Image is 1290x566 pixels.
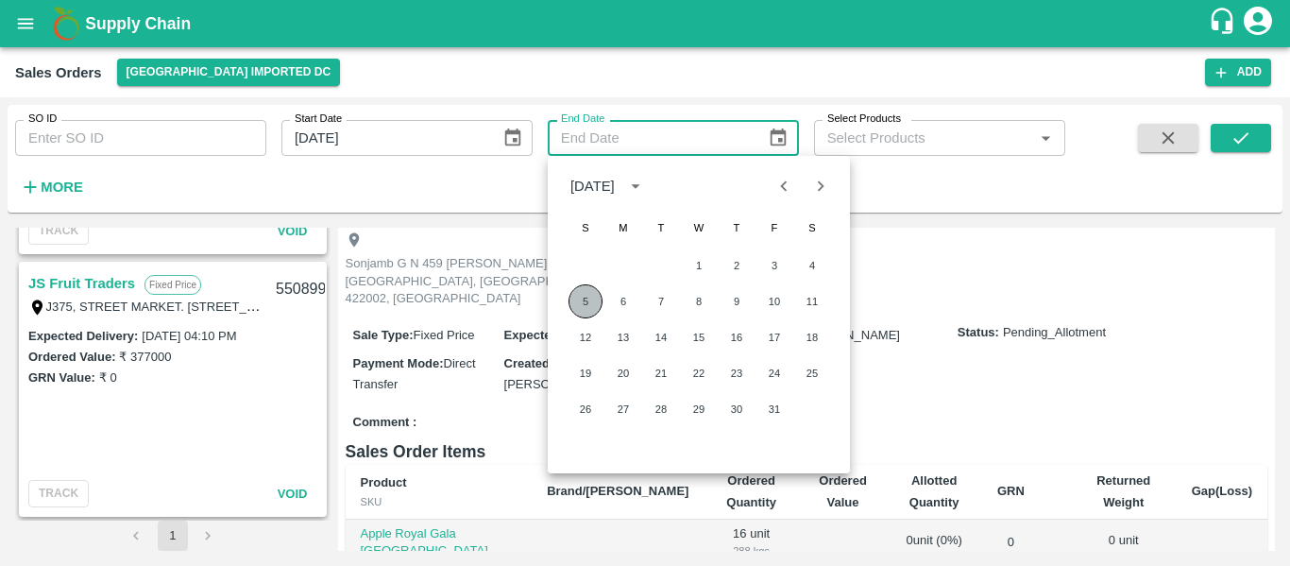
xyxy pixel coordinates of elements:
[15,60,102,85] div: Sales Orders
[760,120,796,156] button: Choose date
[757,392,791,426] button: 31
[820,126,1028,150] input: Select Products
[1241,4,1275,43] div: account of current user
[495,120,531,156] button: Choose date, selected date is Oct 1, 2025
[281,120,487,156] input: Start Date
[142,329,236,343] label: [DATE] 04:10 PM
[28,111,57,127] label: SO ID
[353,356,444,370] label: Payment Mode :
[353,414,417,432] label: Comment :
[569,209,603,247] span: Sunday
[606,209,640,247] span: Monday
[504,328,614,342] label: Expected Delivery :
[15,120,266,156] input: Enter SO ID
[295,111,342,127] label: Start Date
[569,392,603,426] button: 26
[682,320,716,354] button: 15
[757,320,791,354] button: 17
[720,392,754,426] button: 30
[606,284,640,318] button: 6
[997,484,1025,498] b: GRN
[720,249,754,283] button: 2
[119,521,227,551] nav: pagination navigation
[547,484,688,498] b: Brand/[PERSON_NAME]
[46,299,310,314] label: J375, STREET MARKET. [STREET_ADDRESS]
[278,224,308,238] span: Void
[644,209,678,247] span: Tuesday
[278,487,308,501] span: Void
[353,356,476,391] span: Direct Transfer
[682,284,716,318] button: 8
[644,356,678,390] button: 21
[620,171,651,201] button: calendar view is open, switch to year view
[144,275,201,295] p: Fixed Price
[606,356,640,390] button: 20
[117,59,341,86] button: Select DC
[958,324,999,342] label: Status:
[346,255,771,308] p: Sonjamb G N 459 [PERSON_NAME] , Nashik [GEOGRAPHIC_DATA], [GEOGRAPHIC_DATA], [GEOGRAPHIC_DATA], [...
[757,356,791,390] button: 24
[570,176,615,197] div: [DATE]
[644,320,678,354] button: 14
[15,171,88,203] button: More
[644,284,678,318] button: 7
[119,350,171,364] label: ₹ 377000
[909,473,959,508] b: Allotted Quantity
[353,328,414,342] label: Sale Type :
[757,209,791,247] span: Friday
[720,209,754,247] span: Thursday
[504,356,573,370] label: Created By :
[264,267,337,312] div: 550899
[606,320,640,354] button: 13
[99,370,117,385] label: ₹ 0
[548,120,754,156] input: End Date
[606,392,640,426] button: 27
[766,168,802,204] button: Previous month
[158,521,188,551] button: page 1
[569,320,603,354] button: 12
[757,284,791,318] button: 10
[28,350,115,364] label: Ordered Value:
[361,475,407,489] b: Product
[795,209,829,247] span: Saturday
[41,180,83,195] strong: More
[757,249,791,283] button: 3
[1192,484,1252,498] b: Gap(Loss)
[569,284,603,318] button: 5
[85,10,1208,37] a: Supply Chain
[361,493,518,510] div: SKU
[682,392,716,426] button: 29
[4,2,47,45] button: open drawer
[795,284,829,318] button: 11
[795,249,829,283] button: 4
[1096,473,1150,508] b: Returned Weight
[346,438,1268,465] h6: Sales Order Items
[819,473,867,508] b: Ordered Value
[682,249,716,283] button: 1
[795,320,829,354] button: 18
[28,271,135,296] a: JS Fruit Traders
[47,5,85,43] img: logo
[720,284,754,318] button: 9
[561,111,604,127] label: End Date
[827,111,901,127] label: Select Products
[720,320,754,354] button: 16
[682,209,716,247] span: Wednesday
[1033,126,1058,150] button: Open
[644,392,678,426] button: 28
[803,168,839,204] button: Next month
[1003,324,1106,342] span: Pending_Allotment
[682,356,716,390] button: 22
[414,328,475,342] span: Fixed Price
[361,525,518,560] p: Apple Royal Gala [GEOGRAPHIC_DATA]
[720,356,754,390] button: 23
[85,14,191,33] b: Supply Chain
[28,370,95,385] label: GRN Value:
[28,329,138,343] label: Expected Delivery :
[569,356,603,390] button: 19
[726,473,776,508] b: Ordered Quantity
[795,356,829,390] button: 25
[1208,7,1241,41] div: customer-support
[1205,59,1271,86] button: Add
